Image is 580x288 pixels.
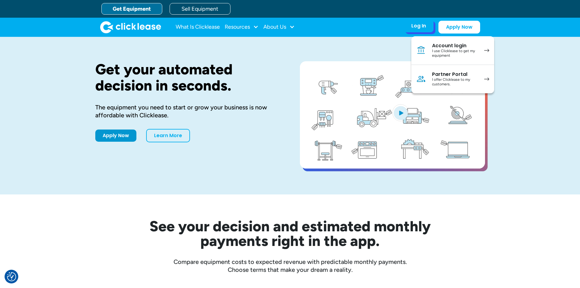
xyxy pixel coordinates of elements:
img: Person icon [416,74,426,84]
img: arrow [484,77,489,81]
div: Account login [432,43,478,49]
div: Log In [411,23,426,29]
div: I use Clicklease to get my equipment [432,49,478,58]
a: Get Equipment [101,3,162,15]
a: home [100,21,161,33]
img: Bank icon [416,45,426,55]
a: Partner PortalI offer Clicklease to my customers. [411,65,494,93]
a: Learn More [146,129,190,142]
a: What Is Clicklease [176,21,220,33]
div: Resources [225,21,258,33]
img: Blue play button logo on a light blue circular background [392,104,409,121]
div: Compare equipment costs to expected revenue with predictable monthly payments. Choose terms that ... [95,258,485,274]
div: Partner Portal [432,71,478,77]
nav: Log In [411,36,494,93]
div: The equipment you need to start or grow your business is now affordable with Clicklease. [95,103,280,119]
h2: See your decision and estimated monthly payments right in the app. [120,219,461,248]
img: arrow [484,49,489,52]
a: Account loginI use Clicklease to get my equipment [411,36,494,65]
img: Clicklease logo [100,21,161,33]
a: Apply Now [438,21,480,34]
div: I offer Clicklease to my customers. [432,77,478,87]
img: Revisit consent button [7,272,16,281]
h1: Get your automated decision in seconds. [95,61,280,94]
a: Sell Equipment [170,3,230,15]
a: Apply Now [95,130,136,142]
div: About Us [263,21,295,33]
a: open lightbox [300,61,485,169]
button: Consent Preferences [7,272,16,281]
